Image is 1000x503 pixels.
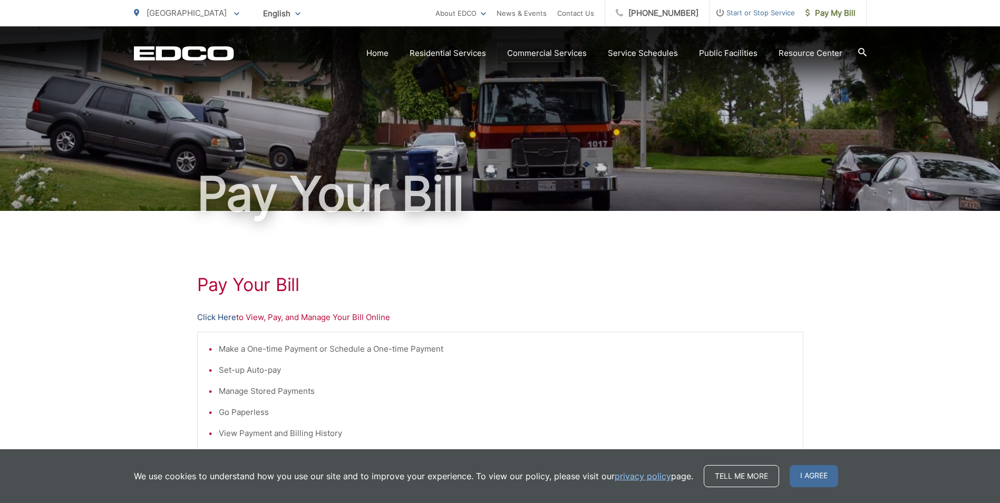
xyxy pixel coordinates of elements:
[805,7,856,20] span: Pay My Bill
[197,274,803,295] h1: Pay Your Bill
[557,7,594,20] a: Contact Us
[197,311,803,324] p: to View, Pay, and Manage Your Bill Online
[219,427,792,440] li: View Payment and Billing History
[608,47,678,60] a: Service Schedules
[219,364,792,376] li: Set-up Auto-pay
[134,168,867,220] h1: Pay Your Bill
[134,46,234,61] a: EDCD logo. Return to the homepage.
[779,47,842,60] a: Resource Center
[255,4,308,23] span: English
[704,465,779,487] a: Tell me more
[366,47,389,60] a: Home
[197,311,236,324] a: Click Here
[615,470,671,482] a: privacy policy
[790,465,838,487] span: I agree
[134,470,693,482] p: We use cookies to understand how you use our site and to improve your experience. To view our pol...
[219,385,792,398] li: Manage Stored Payments
[219,406,792,419] li: Go Paperless
[410,47,486,60] a: Residential Services
[147,8,227,18] span: [GEOGRAPHIC_DATA]
[507,47,587,60] a: Commercial Services
[497,7,547,20] a: News & Events
[699,47,758,60] a: Public Facilities
[435,7,486,20] a: About EDCO
[219,343,792,355] li: Make a One-time Payment or Schedule a One-time Payment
